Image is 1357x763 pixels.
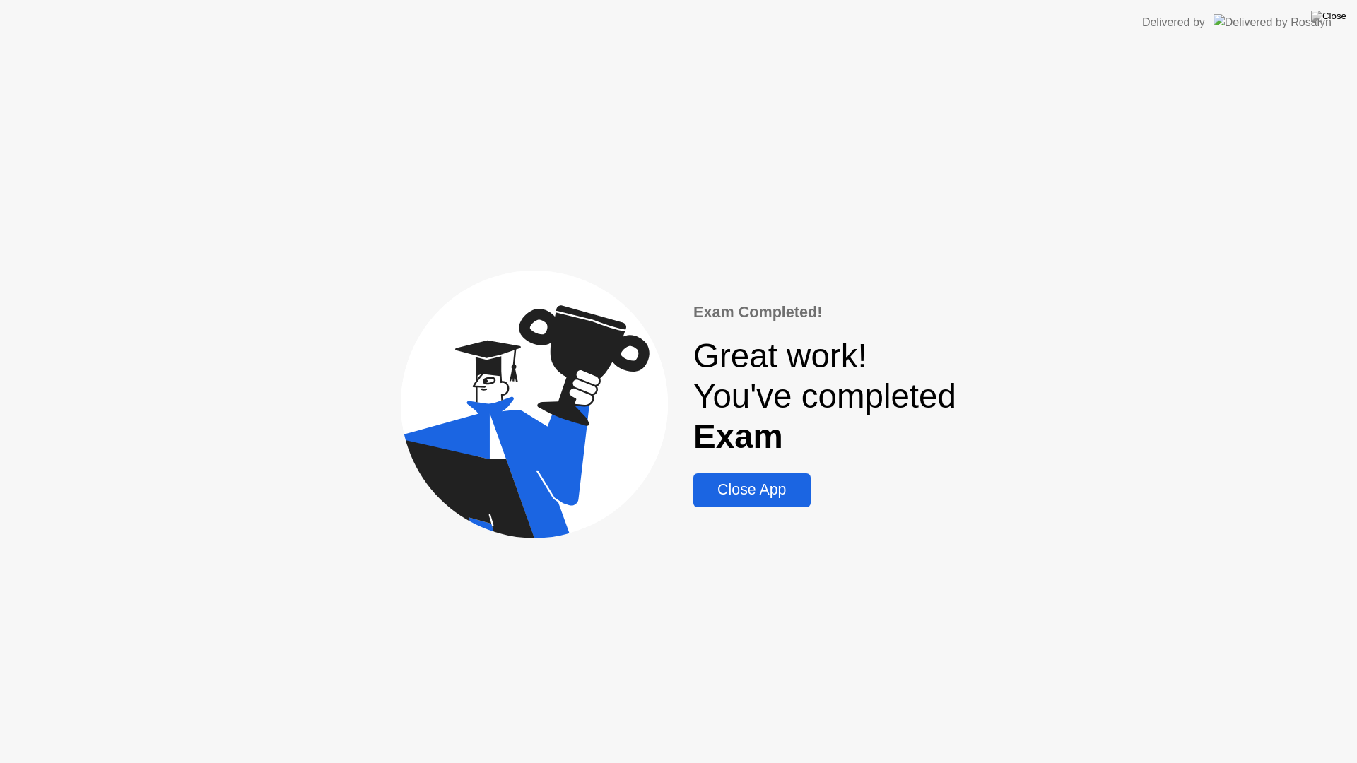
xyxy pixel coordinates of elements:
button: Close App [693,473,810,507]
img: Delivered by Rosalyn [1214,14,1332,30]
img: Close [1311,11,1346,22]
div: Great work! You've completed [693,336,956,456]
div: Close App [698,481,806,499]
b: Exam [693,418,783,455]
div: Delivered by [1142,14,1205,31]
div: Exam Completed! [693,301,956,324]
